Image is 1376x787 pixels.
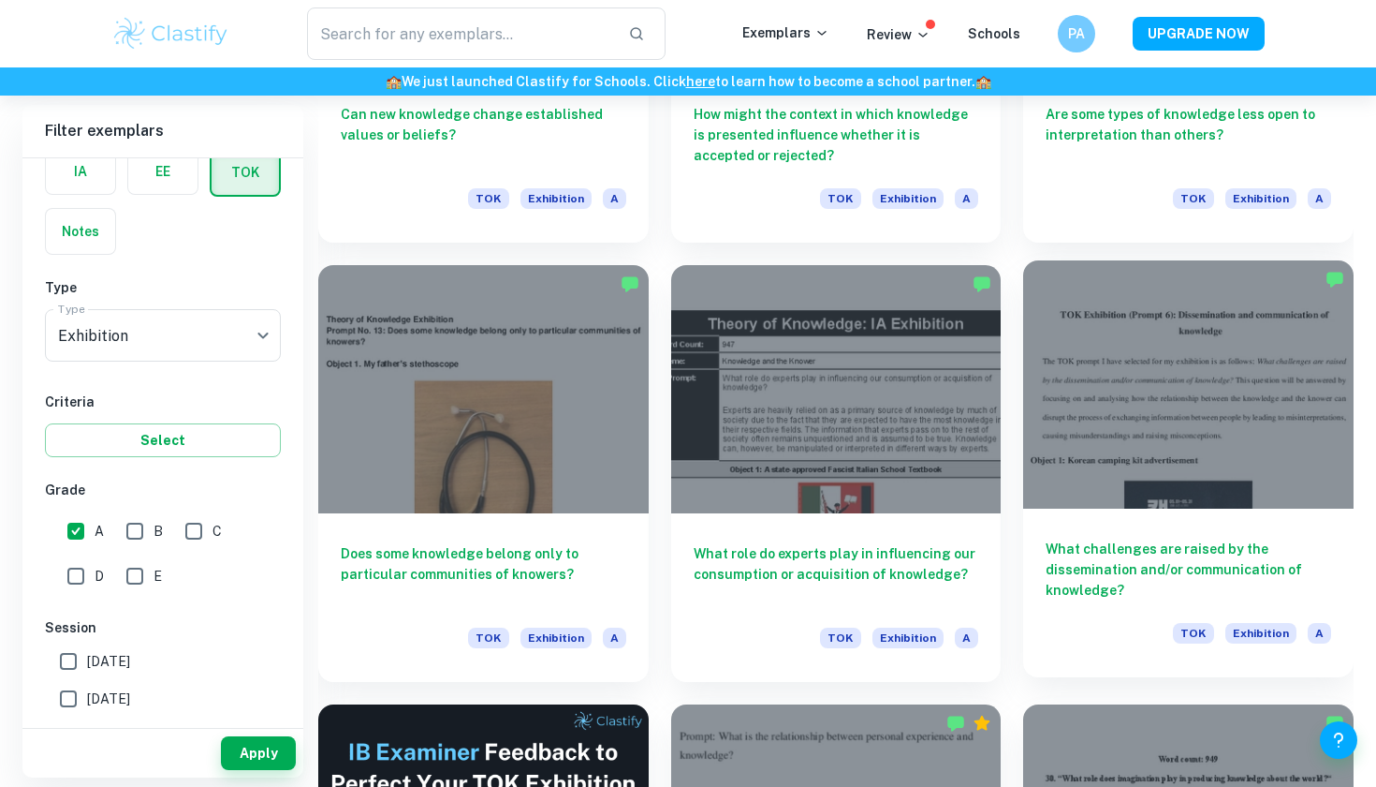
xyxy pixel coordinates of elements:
[341,543,626,605] h6: Does some knowledge belong only to particular communities of knowers?
[1225,188,1296,209] span: Exhibition
[95,566,104,587] span: D
[694,104,979,166] h6: How might the context in which knowledge is presented influence whether it is accepted or rejected?
[946,714,965,733] img: Marked
[212,150,279,195] button: TOK
[45,309,281,362] div: Exhibition
[221,736,296,770] button: Apply
[95,521,104,542] span: A
[968,26,1020,41] a: Schools
[45,617,281,638] h6: Session
[46,149,115,194] button: IA
[973,275,991,293] img: Marked
[603,188,626,209] span: A
[671,265,1002,681] a: What role do experts play in influencing our consumption or acquisition of knowledge?TOKExhibitionA
[694,543,979,605] h6: What role do experts play in influencing our consumption or acquisition of knowledge?
[1046,104,1331,166] h6: Are some types of knowledge less open to interpretation than others?
[468,188,509,209] span: TOK
[22,105,303,157] h6: Filter exemplars
[154,521,163,542] span: B
[4,71,1372,92] h6: We just launched Clastify for Schools. Click to learn how to become a school partner.
[87,689,130,709] span: [DATE]
[111,15,230,52] img: Clastify logo
[1046,539,1331,601] h6: What challenges are raised by the dissemination and/or communication of knowledge?
[955,188,978,209] span: A
[520,188,592,209] span: Exhibition
[45,392,281,412] h6: Criteria
[468,628,509,648] span: TOK
[1308,188,1331,209] span: A
[341,104,626,166] h6: Can new knowledge change established values or beliefs?
[386,74,402,89] span: 🏫
[1320,721,1357,759] button: Help and Feedback
[87,651,130,672] span: [DATE]
[820,628,861,648] span: TOK
[45,277,281,298] h6: Type
[1325,714,1344,733] img: Marked
[975,74,991,89] span: 🏫
[872,628,944,648] span: Exhibition
[128,149,198,194] button: EE
[1308,623,1331,644] span: A
[1173,188,1214,209] span: TOK
[1173,623,1214,644] span: TOK
[973,714,991,733] div: Premium
[621,275,639,293] img: Marked
[1325,270,1344,289] img: Marked
[318,265,649,681] a: Does some knowledge belong only to particular communities of knowers?TOKExhibitionA
[307,7,613,60] input: Search for any exemplars...
[742,22,829,43] p: Exemplars
[212,521,222,542] span: C
[820,188,861,209] span: TOK
[1058,15,1095,52] button: PA
[1225,623,1296,644] span: Exhibition
[872,188,944,209] span: Exhibition
[520,628,592,648] span: Exhibition
[58,301,85,317] label: Type
[955,628,978,648] span: A
[45,480,281,500] h6: Grade
[154,566,162,587] span: E
[686,74,715,89] a: here
[603,628,626,648] span: A
[1023,265,1354,681] a: What challenges are raised by the dissemination and/or communication of knowledge?TOKExhibitionA
[867,24,930,45] p: Review
[1066,23,1088,44] h6: PA
[1133,17,1265,51] button: UPGRADE NOW
[45,423,281,457] button: Select
[46,209,115,254] button: Notes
